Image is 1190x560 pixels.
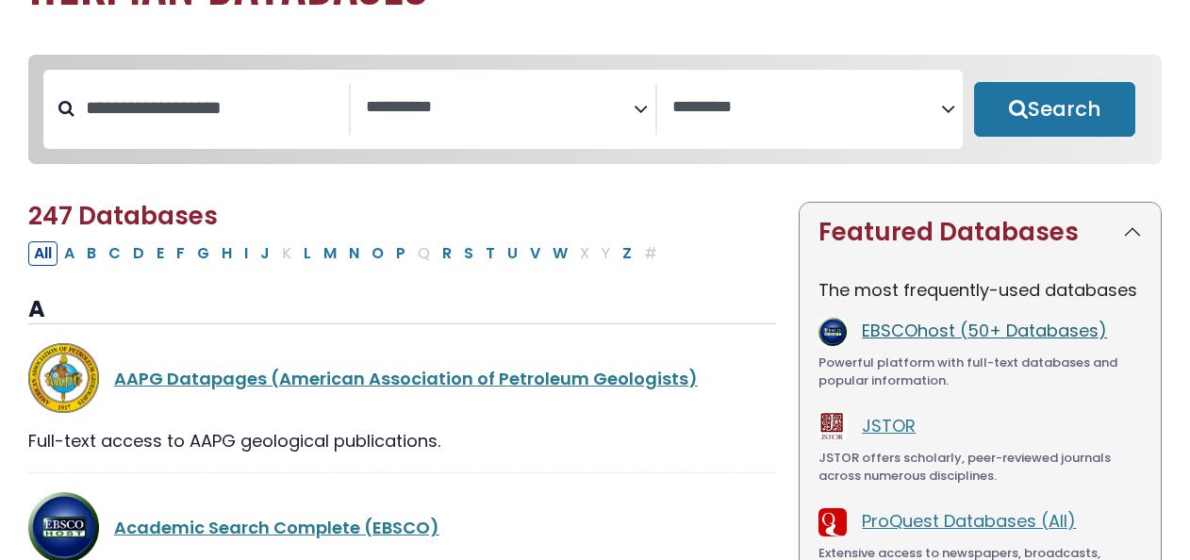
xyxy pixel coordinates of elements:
a: AAPG Datapages (American Association of Petroleum Geologists) [114,367,698,390]
button: Filter Results W [547,241,573,266]
div: JSTOR offers scholarly, peer-reviewed journals across numerous disciplines. [818,449,1142,486]
div: Powerful platform with full-text databases and popular information. [818,354,1142,390]
p: The most frequently-used databases [818,277,1142,303]
h3: A [28,296,776,324]
button: Filter Results F [171,241,190,266]
div: Alpha-list to filter by first letter of database name [28,240,665,264]
button: Featured Databases [800,203,1161,262]
button: Filter Results T [480,241,501,266]
button: Filter Results Z [617,241,637,266]
button: Filter Results B [81,241,102,266]
button: Filter Results N [343,241,365,266]
input: Search database by title or keyword [74,92,349,124]
button: Filter Results G [191,241,215,266]
button: Filter Results L [298,241,317,266]
button: Filter Results J [255,241,275,266]
a: EBSCOhost (50+ Databases) [862,319,1107,342]
button: Filter Results A [58,241,80,266]
button: Filter Results M [318,241,342,266]
a: Academic Search Complete (EBSCO) [114,516,439,539]
button: Submit for Search Results [974,82,1135,137]
span: 247 Databases [28,199,218,233]
button: Filter Results O [366,241,389,266]
button: Filter Results V [524,241,546,266]
textarea: Search [366,98,635,118]
a: JSTOR [862,414,916,437]
button: Filter Results P [390,241,411,266]
div: Full-text access to AAPG geological publications. [28,428,776,453]
button: Filter Results E [151,241,170,266]
nav: Search filters [28,55,1162,164]
a: ProQuest Databases (All) [862,509,1076,533]
button: Filter Results S [458,241,479,266]
button: Filter Results U [502,241,523,266]
button: Filter Results D [127,241,150,266]
textarea: Search [672,98,941,118]
button: Filter Results I [239,241,254,266]
button: Filter Results R [437,241,457,266]
button: Filter Results C [103,241,126,266]
button: Filter Results H [216,241,238,266]
button: All [28,241,58,266]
